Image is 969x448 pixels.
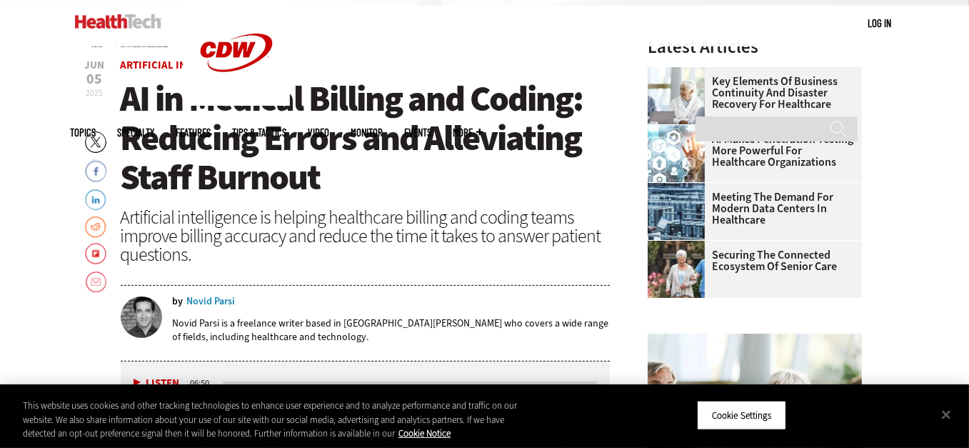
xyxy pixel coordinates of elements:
a: Tips & Tactics [233,127,287,138]
img: Novid Parsi [121,297,162,338]
button: Listen [134,378,180,389]
a: AI Makes Penetration Testing More Powerful for Healthcare Organizations [648,134,853,168]
div: duration [189,377,221,389]
span: More [453,127,483,138]
span: Specialty [118,127,155,138]
div: This website uses cookies and other tracking technologies to enhance user experience and to analy... [23,399,533,441]
img: nurse walks with senior woman through a garden [648,241,705,298]
button: Close [930,399,962,430]
a: Features [176,127,211,138]
img: Home [75,14,161,29]
img: Healthcare and hacking concept [648,125,705,182]
a: engineer with laptop overlooking data center [648,183,712,194]
div: Artificial intelligence is helping healthcare billing and coding teams improve billing accuracy a... [121,208,611,264]
span: by [173,297,184,307]
a: Healthcare and hacking concept [648,125,712,136]
a: Video [308,127,330,138]
div: User menu [868,16,892,31]
a: Novid Parsi [187,297,236,307]
a: Meeting the Demand for Modern Data Centers in Healthcare [648,191,853,226]
a: nurse walks with senior woman through a garden [648,241,712,252]
a: MonITor [351,127,383,138]
p: Novid Parsi is a freelance writer based in [GEOGRAPHIC_DATA][PERSON_NAME] who covers a wide range... [173,317,611,344]
a: Events [405,127,432,138]
span: Topics [71,127,96,138]
img: engineer with laptop overlooking data center [648,183,705,240]
a: Securing the Connected Ecosystem of Senior Care [648,249,853,272]
a: CDW [183,94,290,109]
button: Cookie Settings [697,400,786,430]
a: More information about your privacy [398,427,451,439]
a: Log in [868,16,892,29]
div: media player [121,362,611,404]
